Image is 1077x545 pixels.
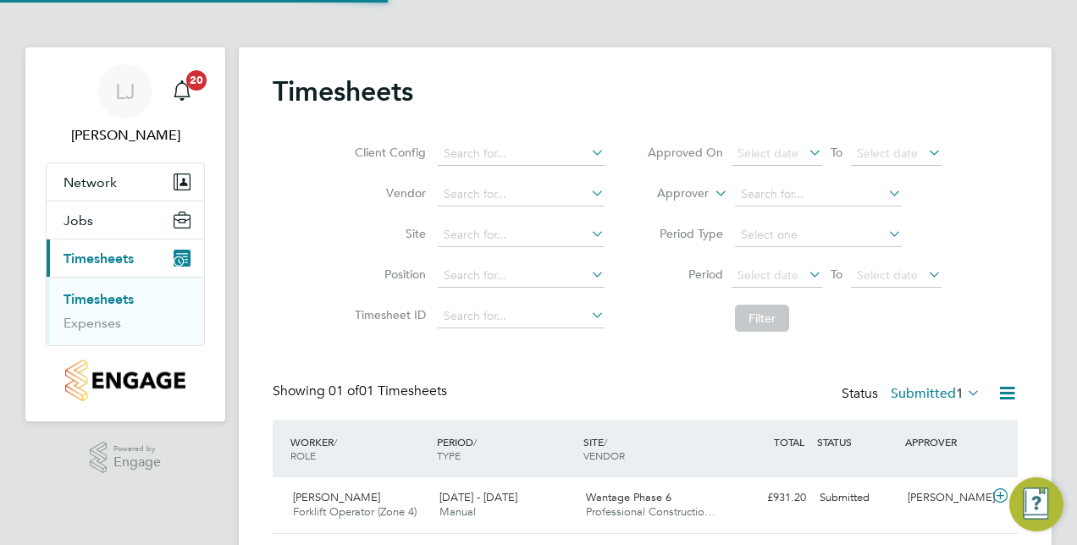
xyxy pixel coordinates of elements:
[46,125,205,146] span: Liam Jones
[165,64,199,118] a: 20
[891,385,980,402] label: Submitted
[647,145,723,160] label: Approved On
[632,185,709,202] label: Approver
[438,264,605,288] input: Search for...
[65,360,185,401] img: countryside-properties-logo-retina.png
[857,267,918,283] span: Select date
[586,490,671,504] span: Wantage Phase 6
[583,449,625,462] span: VENDOR
[113,442,161,456] span: Powered by
[956,385,964,402] span: 1
[647,267,723,282] label: Period
[46,64,205,146] a: LJ[PERSON_NAME]
[439,490,517,504] span: [DATE] - [DATE]
[826,141,848,163] span: To
[735,223,902,247] input: Select one
[437,449,461,462] span: TYPE
[433,427,579,471] div: PERIOD
[186,70,207,91] span: 20
[64,174,117,190] span: Network
[47,163,204,201] button: Network
[293,504,417,519] span: Forklift Operator (Zone 4)
[90,442,162,474] a: Powered byEngage
[737,146,798,161] span: Select date
[438,305,605,328] input: Search for...
[273,74,413,108] h2: Timesheets
[25,47,225,421] nav: Main navigation
[813,427,901,457] div: STATUS
[329,383,359,399] span: 01 of
[273,383,450,400] div: Showing
[579,427,726,471] div: SITE
[439,504,476,519] span: Manual
[350,185,426,201] label: Vendor
[350,145,426,160] label: Client Config
[735,305,789,332] button: Filter
[47,201,204,239] button: Jobs
[115,80,135,102] span: LJ
[774,435,804,449] span: TOTAL
[64,212,93,228] span: Jobs
[438,223,605,247] input: Search for...
[735,183,902,206] input: Search for...
[64,315,121,331] a: Expenses
[293,490,380,504] span: [PERSON_NAME]
[290,449,316,462] span: ROLE
[725,484,813,512] div: £931.20
[901,484,989,512] div: [PERSON_NAME]
[857,146,918,161] span: Select date
[350,226,426,241] label: Site
[286,427,433,471] div: WORKER
[350,307,426,322] label: Timesheet ID
[329,383,447,399] span: 01 Timesheets
[901,427,989,457] div: APPROVER
[1009,477,1063,531] button: Engage Resource Center
[46,360,205,401] a: Go to home page
[813,484,901,512] div: Submitted
[438,183,605,206] input: Search for...
[64,291,134,307] a: Timesheets
[586,504,715,519] span: Professional Constructio…
[473,435,477,449] span: /
[47,277,204,345] div: Timesheets
[737,267,798,283] span: Select date
[334,435,337,449] span: /
[64,250,134,267] span: Timesheets
[350,267,426,282] label: Position
[113,455,161,470] span: Engage
[47,239,204,277] button: Timesheets
[826,263,848,285] span: To
[438,142,605,166] input: Search for...
[604,435,607,449] span: /
[842,383,984,406] div: Status
[647,226,723,241] label: Period Type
